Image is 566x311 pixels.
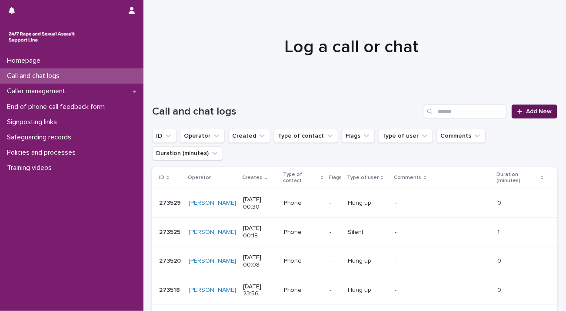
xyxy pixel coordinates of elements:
[395,285,398,294] p: -
[497,285,503,294] p: 0
[395,198,398,207] p: -
[159,198,183,207] p: 273529
[497,256,503,265] p: 0
[342,129,375,143] button: Flags
[180,129,225,143] button: Operator
[284,287,323,294] p: Phone
[3,103,112,111] p: End of phone call feedback form
[152,218,557,247] tr: 273525273525 [PERSON_NAME] [DATE] 00:18Phone-Silent-- 11
[424,105,506,118] input: Search
[378,129,433,143] button: Type of user
[152,276,557,305] tr: 273518273518 [PERSON_NAME] [DATE] 23:56Phone-Hung up-- 00
[152,105,420,118] h1: Call and chat logs
[348,287,388,294] p: Hung up
[330,287,341,294] p: -
[189,257,236,265] a: [PERSON_NAME]
[159,256,183,265] p: 273520
[152,129,176,143] button: ID
[329,173,342,183] p: Flags
[3,149,83,157] p: Policies and processes
[3,164,59,172] p: Training videos
[228,129,270,143] button: Created
[3,133,78,142] p: Safeguarding records
[395,256,398,265] p: -
[395,227,398,236] p: -
[159,173,164,183] p: ID
[188,173,211,183] p: Operator
[152,146,223,160] button: Duration (minutes)
[189,287,236,294] a: [PERSON_NAME]
[152,247,557,276] tr: 273520273520 [PERSON_NAME] [DATE] 00:08Phone-Hung up-- 00
[284,257,323,265] p: Phone
[496,170,539,186] p: Duration (minutes)
[347,173,379,183] p: Type of user
[348,199,388,207] p: Hung up
[3,87,72,95] p: Caller management
[348,257,388,265] p: Hung up
[3,118,64,126] p: Signposting links
[348,229,388,236] p: Silent
[526,108,552,115] span: Add New
[394,173,422,183] p: Comments
[512,105,557,118] a: Add New
[243,283,277,298] p: [DATE] 23:56
[159,285,182,294] p: 273518
[189,199,236,207] a: [PERSON_NAME]
[242,173,263,183] p: Created
[152,37,551,57] h1: Log a call or chat
[497,198,503,207] p: 0
[330,199,341,207] p: -
[243,225,277,240] p: [DATE] 00:18
[243,196,277,211] p: [DATE] 00:30
[189,229,236,236] a: [PERSON_NAME]
[284,229,323,236] p: Phone
[330,257,341,265] p: -
[3,57,47,65] p: Homepage
[243,254,277,269] p: [DATE] 00:08
[159,227,182,236] p: 273525
[274,129,338,143] button: Type of contact
[284,199,323,207] p: Phone
[283,170,319,186] p: Type of contact
[330,229,341,236] p: -
[497,227,501,236] p: 1
[3,72,67,80] p: Call and chat logs
[436,129,486,143] button: Comments
[152,189,557,218] tr: 273529273529 [PERSON_NAME] [DATE] 00:30Phone-Hung up-- 00
[7,28,77,46] img: rhQMoQhaT3yELyF149Cw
